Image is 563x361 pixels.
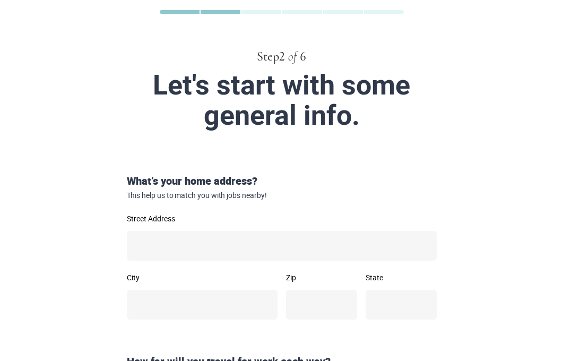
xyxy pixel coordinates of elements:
[127,215,437,222] label: Street Address
[127,191,437,200] span: This help us to match you with jobs nearby!
[127,274,278,281] label: City
[31,70,532,131] div: Let's start with some general info.
[366,274,437,281] label: State
[10,48,553,66] div: Step 2 6
[286,274,357,281] label: Zip
[288,50,297,63] span: of
[123,174,441,200] div: What’s your home address?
